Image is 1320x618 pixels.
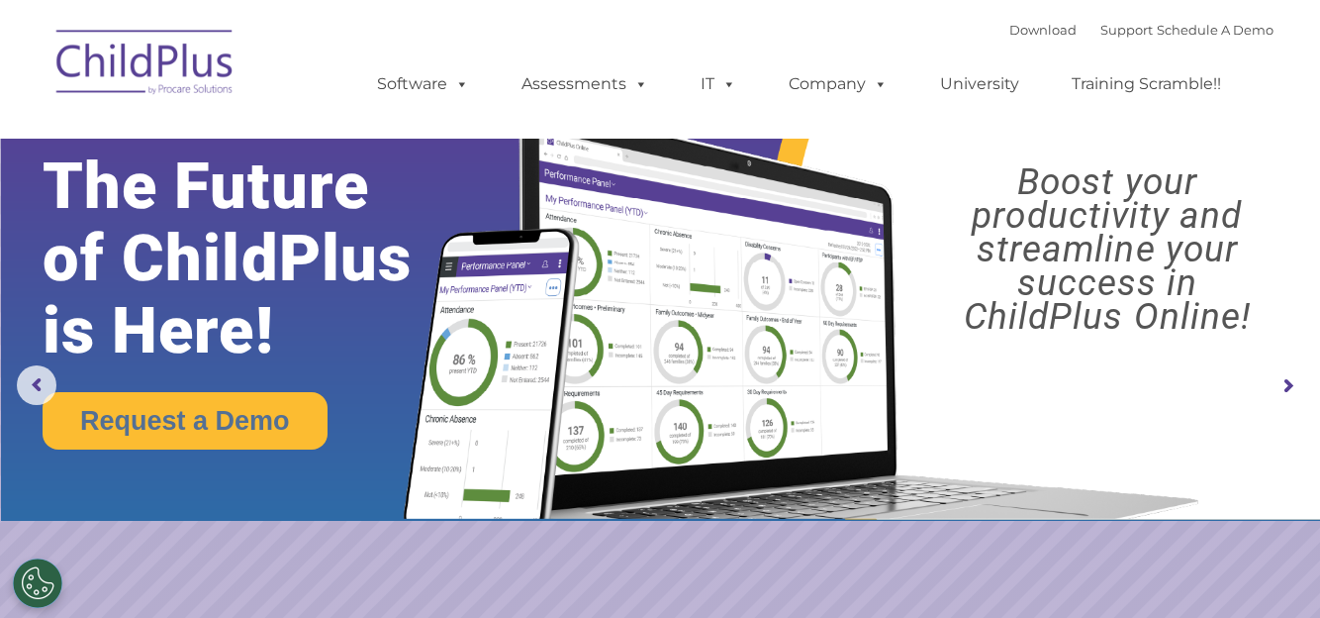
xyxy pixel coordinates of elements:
span: Last name [275,131,335,146]
button: Cookies Settings [13,559,62,608]
rs-layer: Boost your productivity and streamline your success in ChildPlus Online! [911,165,1303,334]
a: Request a Demo [43,392,328,450]
a: Company [769,64,907,104]
a: Software [357,64,489,104]
span: Phone number [275,212,359,227]
a: Schedule A Demo [1157,22,1273,38]
a: IT [681,64,756,104]
a: Support [1100,22,1153,38]
a: Assessments [502,64,668,104]
a: Training Scramble!! [1052,64,1241,104]
rs-layer: The Future of ChildPlus is Here! [43,151,464,367]
img: ChildPlus by Procare Solutions [47,16,244,115]
a: University [920,64,1039,104]
font: | [1009,22,1273,38]
a: Download [1009,22,1077,38]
